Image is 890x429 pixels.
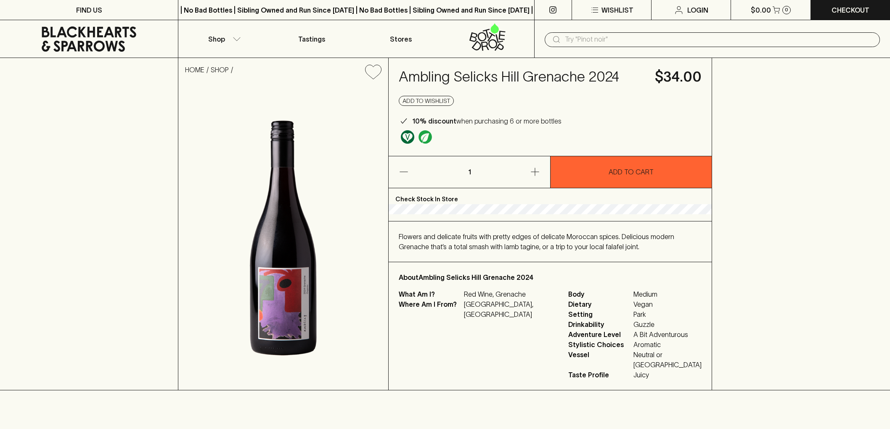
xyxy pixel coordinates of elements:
a: Stores [356,20,445,58]
span: Juicy [633,370,702,380]
p: Shop [208,34,225,44]
span: Stylistic Choices [568,340,631,350]
p: Where Am I From? [399,299,462,319]
span: Neutral or [GEOGRAPHIC_DATA] [633,350,702,370]
p: About Ambling Selicks Hill Grenache 2024 [399,272,702,282]
p: Stores [390,34,412,44]
a: HOME [185,66,204,74]
p: [GEOGRAPHIC_DATA], [GEOGRAPHIC_DATA] [464,299,558,319]
span: Drinkability [568,319,631,329]
p: when purchasing 6 or more bottles [412,116,562,126]
a: Made without the use of any animal products. [399,128,416,146]
h4: $34.00 [655,68,702,86]
span: Adventure Level [568,329,631,340]
b: 10% discount [412,117,456,125]
p: Red Wine, Grenache [464,289,558,299]
span: Dietary [568,299,631,309]
p: $0.00 [751,5,771,15]
span: Vegan [633,299,702,309]
p: Wishlist [601,5,633,15]
p: ADD TO CART [609,167,654,177]
span: Vessel [568,350,631,370]
span: Body [568,289,631,299]
a: Organic [416,128,434,146]
button: ADD TO CART [551,156,712,188]
span: Park [633,309,702,319]
img: Vegan [401,130,414,144]
button: Add to wishlist [362,61,385,83]
span: Flowers and delicate fruits with pretty edges of delicate Moroccan spices. Delicious modern Grena... [399,233,674,250]
span: Aromatic [633,340,702,350]
img: Organic [419,130,432,144]
p: Check Stock In Store [389,188,712,204]
p: 0 [785,8,788,12]
span: Guzzle [633,319,702,329]
span: Taste Profile [568,370,631,380]
p: Login [687,5,708,15]
span: A Bit Adventurous [633,329,702,340]
p: 1 [459,156,479,188]
p: FIND US [76,5,102,15]
span: Medium [633,289,702,299]
p: Checkout [832,5,869,15]
img: 40505.png [178,86,388,390]
input: Try "Pinot noir" [565,33,873,46]
a: Tastings [268,20,356,58]
span: Setting [568,309,631,319]
h4: Ambling Selicks Hill Grenache 2024 [399,68,645,86]
p: What Am I? [399,289,462,299]
a: SHOP [211,66,229,74]
p: Tastings [298,34,325,44]
button: Shop [178,20,267,58]
button: Add to wishlist [399,96,454,106]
